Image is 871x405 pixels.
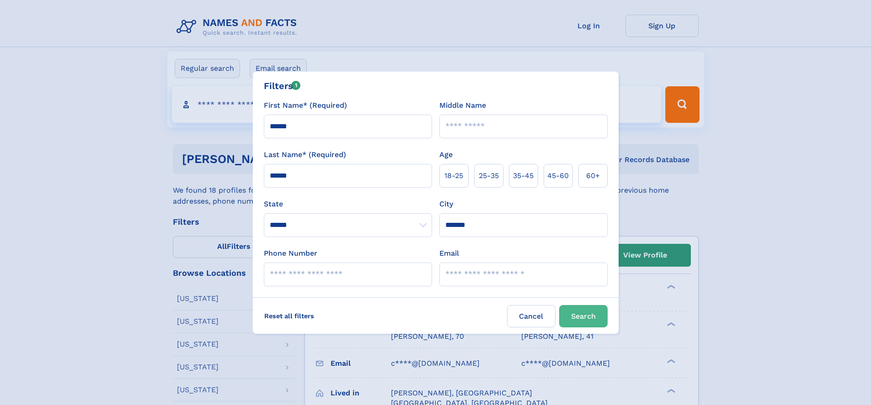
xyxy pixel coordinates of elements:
span: 18‑25 [444,170,463,181]
label: Cancel [507,305,556,327]
span: 35‑45 [513,170,534,181]
span: 60+ [586,170,600,181]
button: Search [559,305,608,327]
label: Last Name* (Required) [264,149,346,160]
label: Reset all filters [258,305,320,327]
label: City [439,199,453,210]
label: First Name* (Required) [264,100,347,111]
label: Age [439,149,453,160]
span: 25‑35 [479,170,499,181]
span: 45‑60 [547,170,569,181]
label: Phone Number [264,248,317,259]
label: State [264,199,432,210]
div: Filters [264,79,301,93]
label: Email [439,248,459,259]
label: Middle Name [439,100,486,111]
